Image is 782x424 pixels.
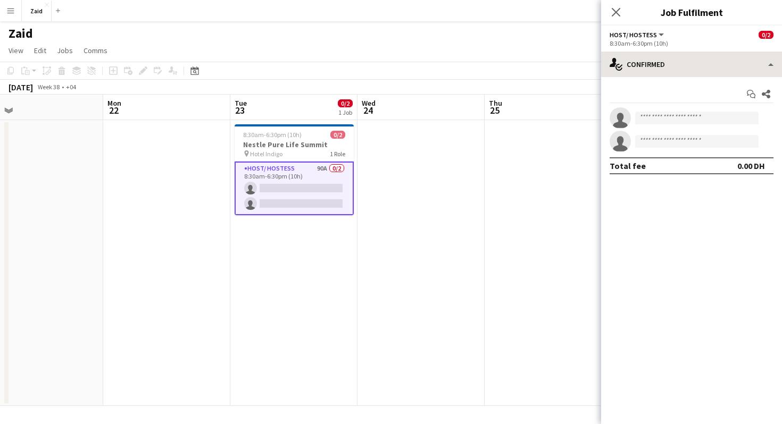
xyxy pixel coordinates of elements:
span: Jobs [57,46,73,55]
a: Jobs [53,44,77,57]
span: Week 38 [35,83,62,91]
button: Host/ Hostess [610,31,665,39]
span: Wed [362,98,376,108]
span: 1 Role [330,150,345,158]
div: +04 [66,83,76,91]
div: 1 Job [338,108,352,116]
h3: Job Fulfilment [601,5,782,19]
div: Confirmed [601,52,782,77]
div: 8:30am-6:30pm (10h) [610,39,773,47]
button: Zaid [22,1,52,21]
a: Edit [30,44,51,57]
span: 0/2 [759,31,773,39]
span: View [9,46,23,55]
span: Host/ Hostess [610,31,657,39]
a: Comms [79,44,112,57]
span: 0/2 [338,99,353,107]
app-job-card: 8:30am-6:30pm (10h)0/2Nestle Pure Life Summit Hotel Indigo1 RoleHost/ Hostess90A0/28:30am-6:30pm ... [235,124,354,215]
div: 0.00 DH [737,160,765,171]
span: 8:30am-6:30pm (10h) [243,131,302,139]
span: 0/2 [330,131,345,139]
span: Mon [107,98,121,108]
span: 25 [487,104,502,116]
h1: Zaid [9,26,33,41]
h3: Nestle Pure Life Summit [235,140,354,149]
a: View [4,44,28,57]
span: Edit [34,46,46,55]
div: [DATE] [9,82,33,92]
span: 24 [360,104,376,116]
span: Hotel Indigo [250,150,282,158]
app-card-role: Host/ Hostess90A0/28:30am-6:30pm (10h) [235,162,354,215]
span: Tue [235,98,247,108]
span: Comms [84,46,107,55]
span: 23 [233,104,247,116]
span: 22 [106,104,121,116]
div: Total fee [610,160,646,171]
span: Thu [489,98,502,108]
